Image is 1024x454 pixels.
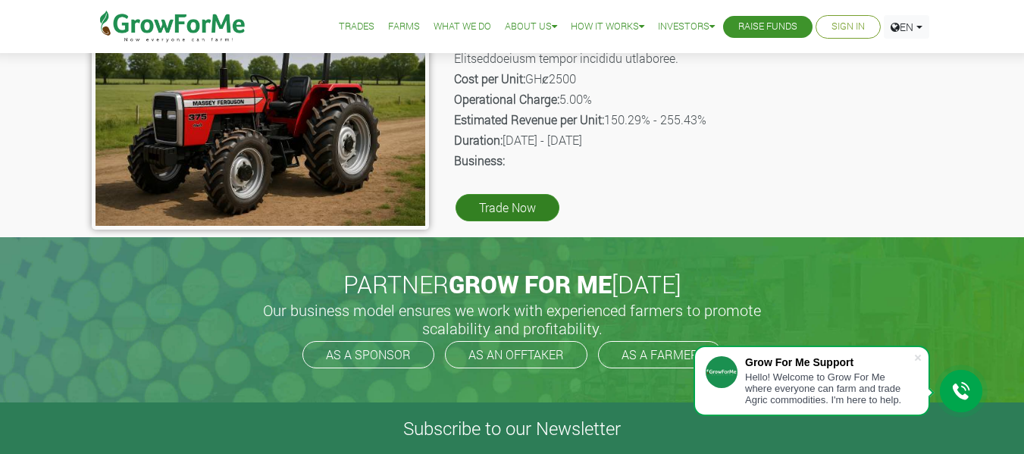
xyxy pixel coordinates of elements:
[505,19,557,35] a: About Us
[454,111,604,127] b: Estimated Revenue per Unit:
[454,90,931,108] p: 5.00%
[449,268,612,300] span: GROW FOR ME
[454,70,931,88] p: GHȼ2500
[598,341,722,368] a: AS A FARMER
[884,15,929,39] a: EN
[454,91,559,107] b: Operational Charge:
[454,152,505,168] b: Business:
[745,371,913,405] div: Hello! Welcome to Grow For Me where everyone can farm and trade Agric commodities. I'm here to help.
[738,19,797,35] a: Raise Funds
[445,341,587,368] a: AS AN OFFTAKER
[454,131,931,149] p: [DATE] - [DATE]
[658,19,715,35] a: Investors
[302,341,434,368] a: AS A SPONSOR
[454,70,525,86] b: Cost per Unit:
[454,111,931,129] p: 150.29% - 255.43%
[388,19,420,35] a: Farms
[454,132,503,148] b: Duration:
[98,270,927,299] h2: PARTNER [DATE]
[456,194,559,221] a: Trade Now
[19,418,1005,440] h4: Subscribe to our Newsletter
[247,301,778,337] h5: Our business model ensures we work with experienced farmers to promote scalability and profitabil...
[571,19,644,35] a: How it Works
[434,19,491,35] a: What We Do
[92,2,429,230] img: growforme image
[339,19,374,35] a: Trades
[745,356,913,368] div: Grow For Me Support
[831,19,865,35] a: Sign In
